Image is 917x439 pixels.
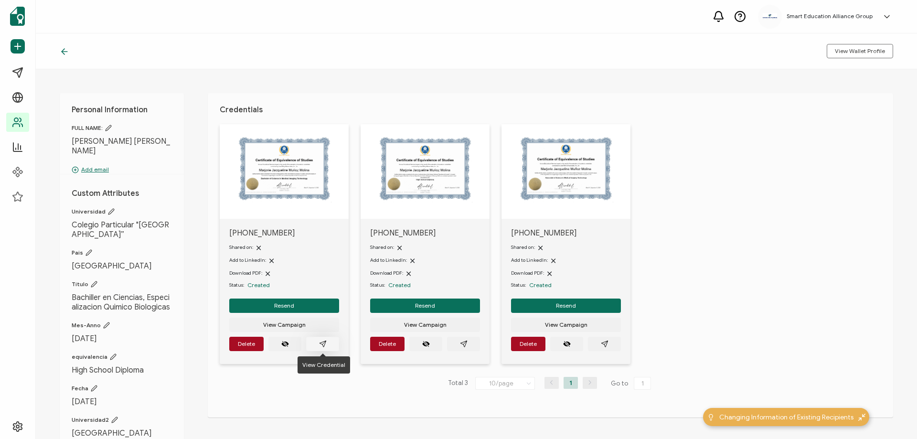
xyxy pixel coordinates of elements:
span: equivalencia [72,353,172,361]
button: View Campaign [370,318,480,332]
span: Pais [72,249,172,257]
span: Colegio Particular "[GEOGRAPHIC_DATA]” [72,220,172,239]
span: Shared on: [370,244,394,250]
button: View Campaign [229,318,339,332]
button: Resend [229,299,339,313]
span: Bachiller en Ciencias, Especializacion Quimico Biologicas [72,293,172,312]
span: Total 3 [448,377,468,390]
img: sertifier-logomark-colored.svg [10,7,25,26]
span: [DATE] [72,397,172,407]
img: 111c7b32-d500-4ce1-86d1-718dc6ccd280.jpg [763,13,777,20]
span: Titulo [72,280,172,288]
button: Delete [229,337,264,351]
h1: Personal Information [72,105,172,115]
span: View Campaign [263,322,306,328]
span: Status: [229,281,244,289]
ion-icon: paper plane outline [601,340,608,348]
span: Created [529,281,552,289]
button: View Campaign [511,318,621,332]
li: 1 [564,377,578,389]
span: Universidad [72,208,172,215]
span: Mes-Anno [72,321,172,329]
ion-icon: eye off [281,340,289,348]
span: [PERSON_NAME] [PERSON_NAME] [72,137,172,156]
span: Status: [370,281,385,289]
span: Download PDF: [229,270,262,276]
iframe: Chat Widget [869,393,917,439]
ion-icon: eye off [422,340,430,348]
span: Download PDF: [511,270,544,276]
span: Shared on: [511,244,535,250]
span: Delete [379,341,396,347]
button: View Wallet Profile [827,44,893,58]
div: View Credential [298,356,350,374]
span: Add to LinkedIn: [511,257,548,263]
span: Status: [511,281,526,289]
span: Resend [274,303,294,309]
span: View Campaign [404,322,447,328]
ion-icon: eye off [563,340,571,348]
span: Shared on: [229,244,253,250]
span: Created [388,281,411,289]
span: Delete [238,341,255,347]
h1: Credentials [220,105,881,115]
span: Changing Information of Existing Recipients [719,412,853,422]
span: Add to LinkedIn: [370,257,407,263]
span: View Campaign [545,322,587,328]
button: Resend [511,299,621,313]
img: minimize-icon.svg [858,414,865,421]
span: Delete [520,341,537,347]
span: Download PDF: [370,270,403,276]
span: [GEOGRAPHIC_DATA] [72,428,172,438]
button: Resend [370,299,480,313]
span: [PHONE_NUMBER] [229,228,339,238]
span: Resend [415,303,435,309]
h5: Smart Education Alliance Group [787,13,873,20]
span: Fecha [72,385,172,392]
span: [PHONE_NUMBER] [370,228,480,238]
span: Universidad2 [72,416,172,424]
ion-icon: paper plane outline [460,340,468,348]
span: FULL NAME: [72,124,172,132]
ion-icon: paper plane outline [319,340,327,348]
input: Select [475,377,535,390]
span: High School Diploma [72,365,172,375]
span: [GEOGRAPHIC_DATA] [72,261,172,271]
p: Add email [72,165,172,174]
span: Go to [611,377,653,390]
span: View Wallet Profile [835,48,885,54]
button: Delete [511,337,545,351]
span: Add to LinkedIn: [229,257,266,263]
h1: Custom Attributes [72,189,172,198]
span: [DATE] [72,334,172,343]
span: [PHONE_NUMBER] [511,228,621,238]
button: Delete [370,337,405,351]
span: Created [247,281,270,289]
span: Resend [556,303,576,309]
